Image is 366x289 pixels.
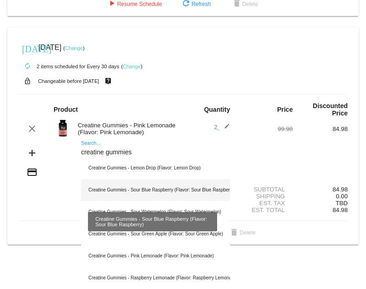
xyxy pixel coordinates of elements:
[238,200,293,207] div: Est. Tax
[293,125,348,132] div: 84.98
[238,186,293,193] div: Subtotal
[81,245,230,267] div: Creatine Gummies - Pink Lemonade (Flavor: Pink Lemonade)
[22,75,33,87] mat-icon: lock_open
[123,64,141,69] a: Change
[54,106,78,113] strong: Product
[22,61,33,72] mat-icon: autorenew
[73,122,183,136] div: Creatine Gummies - Pink Lemonade (Flavor: Pink Lemonade)
[81,267,230,289] div: Creatine Gummies - Raspberry Lemonade (Flavor: Raspberry Lemonade)
[65,45,83,51] a: Change
[27,123,38,134] mat-icon: clear
[27,147,38,158] mat-icon: add
[121,64,142,69] small: ( )
[180,1,211,7] span: Refresh
[81,157,230,179] div: Creatine Gummies - Lemon Drop (Flavor: Lemon Drop)
[336,193,348,200] span: 0.00
[229,229,256,236] span: Delete
[63,45,85,51] small: ( )
[214,124,230,131] span: 2
[103,75,114,87] mat-icon: live_help
[219,123,230,134] mat-icon: edit
[81,179,230,201] div: Creatine Gummies - Sour Blue Raspberry (Flavor: Sour Blue Raspberry)
[238,207,293,213] div: Est. Total
[27,167,38,178] mat-icon: credit_card
[333,207,348,213] span: 84.98
[22,43,33,54] mat-icon: [DATE]
[293,186,348,193] div: 84.98
[229,228,240,239] mat-icon: delete
[81,201,230,223] div: Creatine Gummies - Sour Watermelon (Flavor: Sour Watermelon)
[81,149,230,156] input: Search...
[38,78,99,84] small: Changeable before [DATE]
[18,64,119,69] small: 2 items scheduled for Every 30 days
[54,119,72,137] img: Image-1-Creatine-Gummie-Pink-Lemonade-1000x1000-Roman-Berezecky.png
[313,102,348,117] strong: Discounted Price
[106,1,162,7] span: Resume Schedule
[231,1,258,7] span: Delete
[221,224,263,241] button: Delete
[204,106,230,113] strong: Quantity
[277,106,293,113] strong: Price
[336,200,348,207] span: TBD
[81,223,230,245] div: Creatine Gummies - Sour Green Apple (Flavor: Sour Green Apple)
[238,193,293,200] div: Shipping
[238,125,293,132] div: 99.98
